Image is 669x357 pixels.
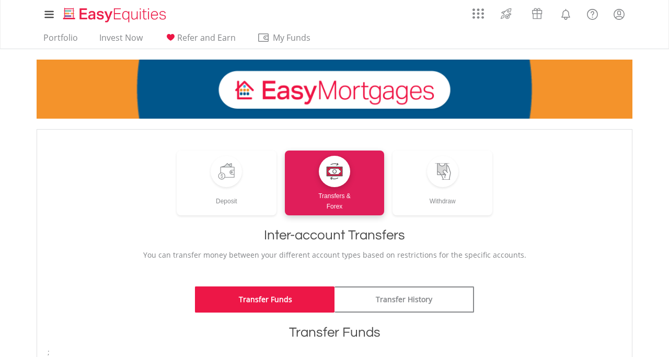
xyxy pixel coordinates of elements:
img: grid-menu-icon.svg [472,8,484,19]
img: vouchers-v2.svg [528,5,546,22]
a: Transfer Funds [195,286,334,313]
p: You can transfer money between your different account types based on restrictions for the specifi... [48,250,621,260]
img: thrive-v2.svg [498,5,515,22]
a: Portfolio [39,32,82,49]
a: Vouchers [522,3,552,22]
a: AppsGrid [466,3,491,19]
h1: Transfer Funds [48,323,621,342]
a: Notifications [552,3,579,24]
a: Refer and Earn [160,32,240,49]
a: Deposit [177,151,276,215]
span: My Funds [257,31,326,44]
a: Transfer History [334,286,474,313]
a: Withdraw [393,151,492,215]
h1: Inter-account Transfers [48,226,621,245]
a: FAQ's and Support [579,3,606,24]
a: Transfers &Forex [285,151,385,215]
span: Refer and Earn [177,32,236,43]
div: Deposit [177,187,276,206]
a: Invest Now [95,32,147,49]
a: Home page [59,3,170,24]
a: My Profile [606,3,632,26]
div: Withdraw [393,187,492,206]
img: EasyMortage Promotion Banner [37,60,632,119]
div: Transfers & Forex [285,187,385,212]
img: EasyEquities_Logo.png [61,6,170,24]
